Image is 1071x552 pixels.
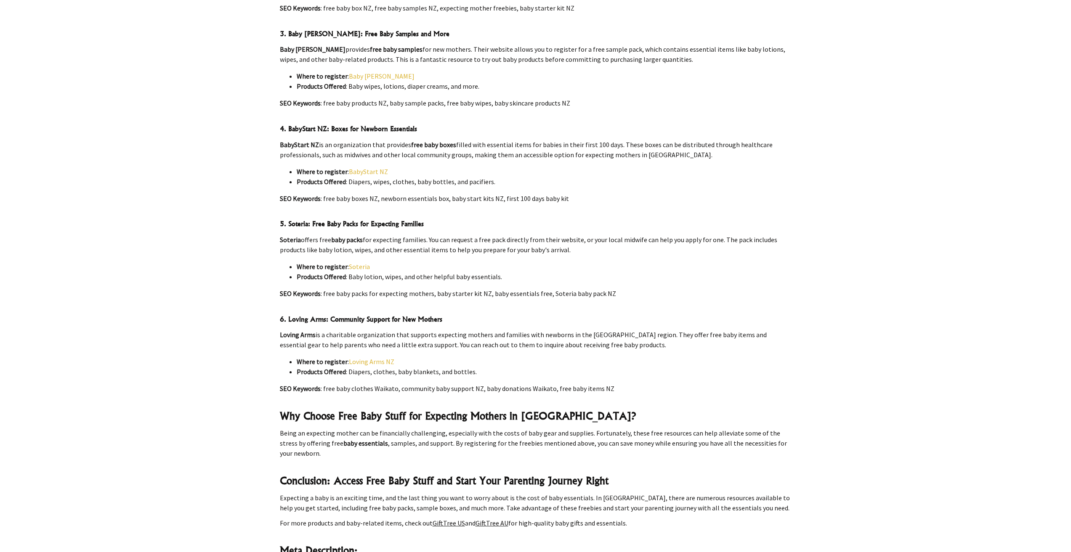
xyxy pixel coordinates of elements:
[331,235,363,244] strong: baby packs
[349,72,415,80] a: Baby [PERSON_NAME]
[280,330,316,339] strong: Loving Arms
[280,29,449,38] strong: 3. Baby [PERSON_NAME]: Free Baby Samples and More
[280,193,792,203] p: : free baby boxes NZ, newborn essentials box, baby start kits NZ, first 100 days baby kit
[297,81,792,91] li: : Baby wipes, lotions, diaper creams, and more.
[297,357,792,367] li: :
[343,439,388,447] strong: baby essentials
[280,235,792,255] p: offers free for expecting families. You can request a free pack directly from their website, or y...
[297,166,792,177] li: :
[280,98,792,108] p: : free baby products NZ, baby sample packs, free baby wipes, baby skincare products NZ
[280,409,636,422] strong: Why Choose Free Baby Stuff for Expecting Mothers in [GEOGRAPHIC_DATA]?
[297,71,792,81] li: :
[349,262,370,271] a: Soteria
[280,45,345,53] strong: Baby [PERSON_NAME]
[280,518,792,528] p: For more products and baby-related items, check out and for high-quality baby gifts and essentials.
[297,367,346,376] strong: Products Offered
[280,493,792,513] p: Expecting a baby is an exciting time, and the last thing you want to worry about is the cost of b...
[280,4,321,12] strong: SEO Keywords
[280,44,792,64] p: provides for new mothers. Their website allows you to register for a free sample pack, which cont...
[280,384,321,393] strong: SEO Keywords
[297,72,348,80] strong: Where to register
[297,262,348,271] strong: Where to register
[280,330,792,350] p: is a charitable organization that supports expecting mothers and families with newborns in the [G...
[280,315,442,323] strong: 6. Loving Arms: Community Support for New Mothers
[280,99,321,107] strong: SEO Keywords
[280,288,792,298] p: : free baby packs for expecting mothers, baby starter kit NZ, baby essentials free, Soteria baby ...
[433,519,465,527] a: GiftTree US
[297,261,792,272] li: :
[280,235,301,244] strong: Soteria
[297,272,346,281] strong: Products Offered
[280,140,792,160] p: is an organization that provides filled with essential items for babies in their first 100 days. ...
[297,177,792,187] li: : Diapers, wipes, clothes, baby bottles, and pacifiers.
[280,194,321,203] strong: SEO Keywords
[280,428,792,458] p: Being an expecting mother can be financially challenging, especially with the costs of baby gear ...
[280,3,792,13] p: : free baby box NZ, free baby samples NZ, expecting mother freebies, baby starter kit NZ
[280,474,609,487] strong: Conclusion: Access Free Baby Stuff and Start Your Parenting Journey Right
[411,140,456,149] strong: free baby boxes
[297,167,348,176] strong: Where to register
[370,45,423,53] strong: free baby samples
[297,272,792,282] li: : Baby lotion, wipes, and other helpful baby essentials.
[280,219,424,228] strong: 5. Soteria: Free Baby Packs for Expecting Families
[476,519,508,527] a: GiftTree AU
[280,140,319,149] strong: BabyStart NZ
[280,124,417,133] strong: 4. BabyStart NZ: Boxes for Newborn Essentials
[297,177,346,186] strong: Products Offered
[297,367,792,377] li: : Diapers, clothes, baby blankets, and bottles.
[349,167,388,176] a: BabyStart NZ
[297,357,348,366] strong: Where to register
[280,289,321,298] strong: SEO Keywords
[297,82,346,90] strong: Products Offered
[280,383,792,394] p: : free baby clothes Waikato, community baby support NZ, baby donations Waikato, free baby items NZ
[349,357,394,366] a: Loving Arms NZ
